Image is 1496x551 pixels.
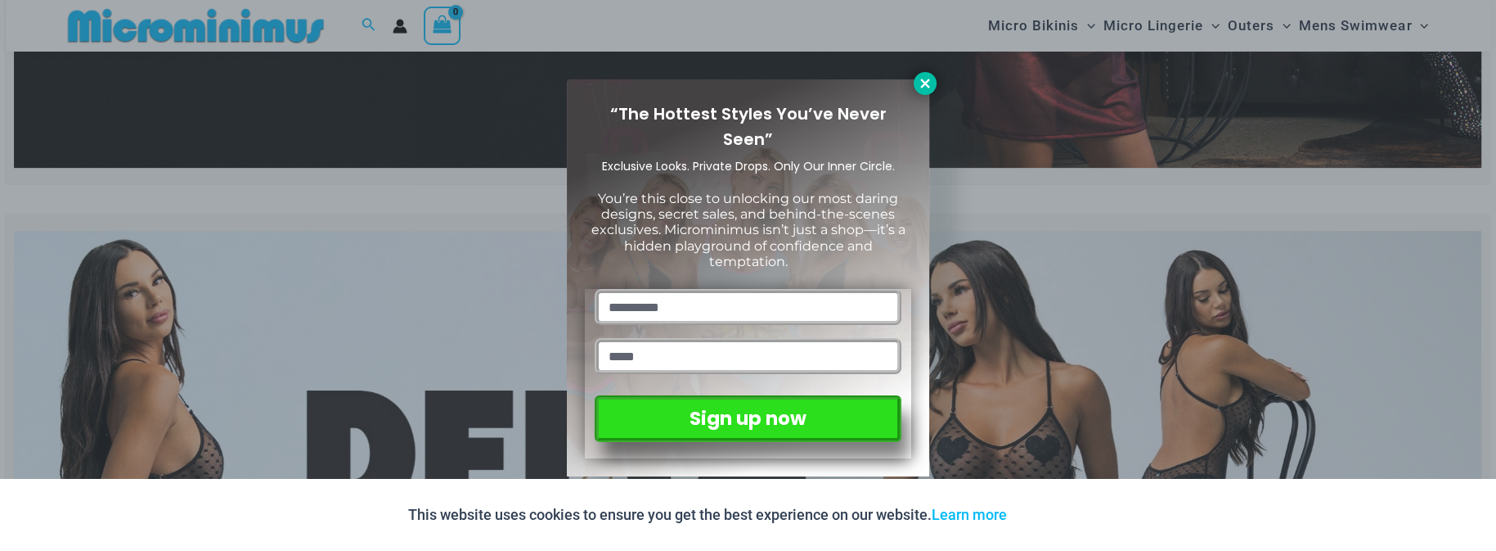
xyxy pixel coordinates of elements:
[595,395,901,442] button: Sign up now
[610,102,887,151] span: “The Hottest Styles You’ve Never Seen”
[602,158,895,174] span: Exclusive Looks. Private Drops. Only Our Inner Circle.
[1019,495,1089,535] button: Accept
[408,503,1007,527] p: This website uses cookies to ensure you get the best experience on our website.
[932,506,1007,523] a: Learn more
[591,191,905,269] span: You’re this close to unlocking our most daring designs, secret sales, and behind-the-scenes exclu...
[914,72,937,95] button: Close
